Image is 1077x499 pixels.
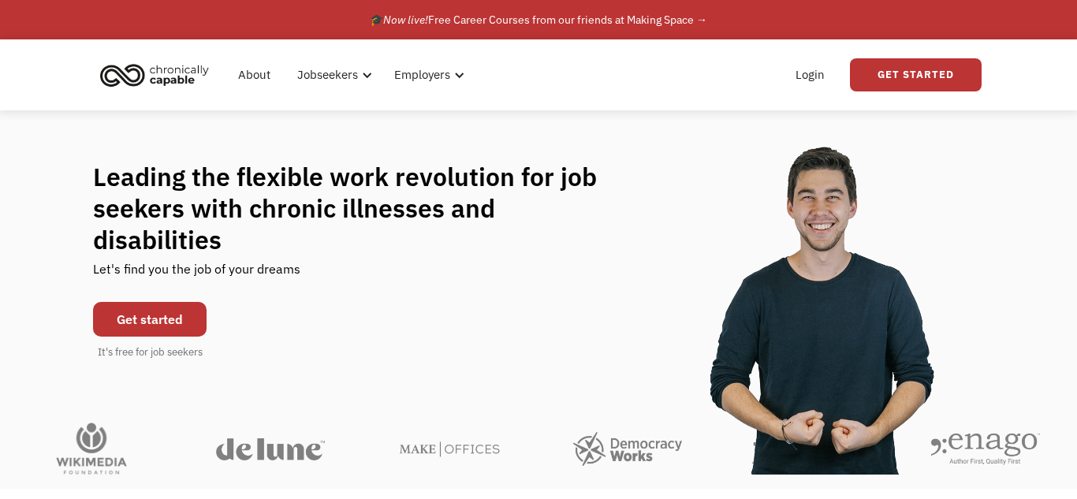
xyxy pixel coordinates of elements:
div: Employers [394,65,450,84]
a: Get started [93,302,207,337]
a: Login [786,50,834,100]
a: Get Started [850,58,982,91]
div: Let's find you the job of your dreams [93,255,300,294]
div: 🎓 Free Career Courses from our friends at Making Space → [370,10,707,29]
img: Chronically Capable logo [95,58,214,92]
div: Jobseekers [288,50,377,100]
em: Now live! [383,13,428,27]
div: Jobseekers [297,65,358,84]
a: About [229,50,280,100]
div: Employers [385,50,469,100]
a: home [95,58,221,92]
div: It's free for job seekers [98,344,203,360]
h1: Leading the flexible work revolution for job seekers with chronic illnesses and disabilities [93,161,628,255]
